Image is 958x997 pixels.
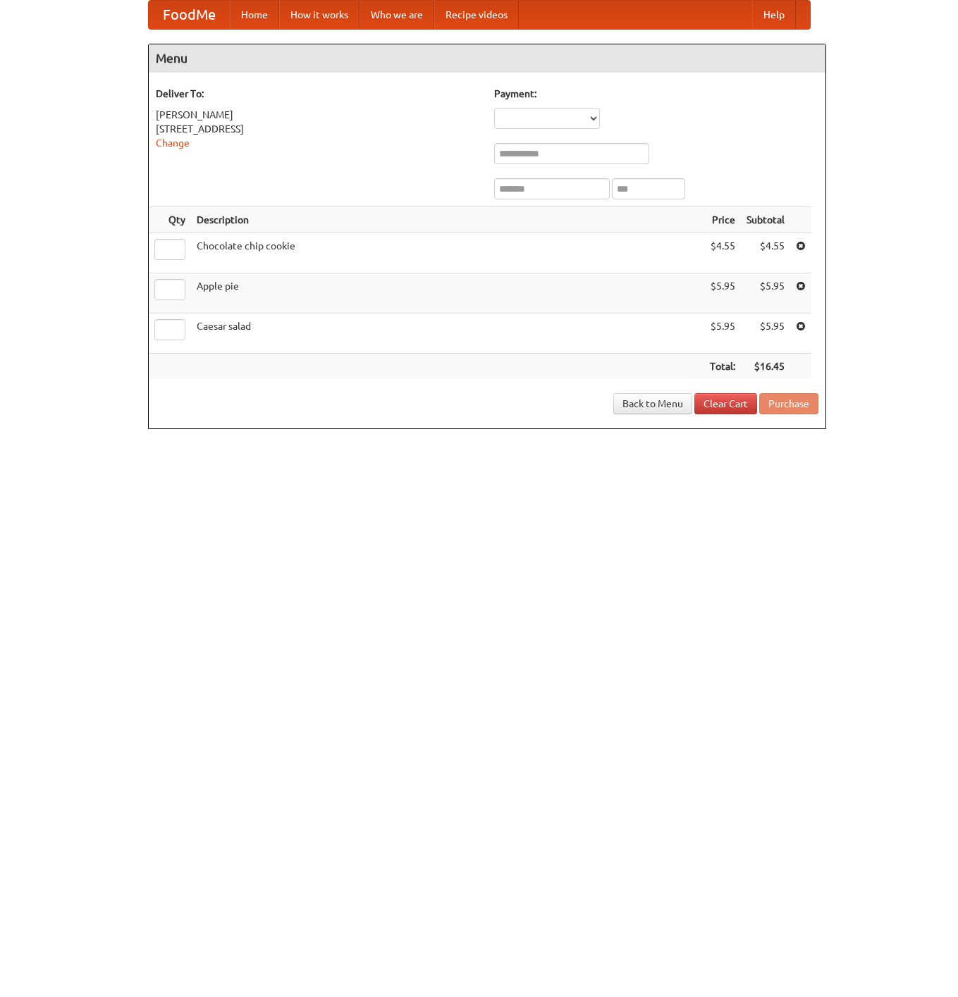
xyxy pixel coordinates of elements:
[191,207,704,233] th: Description
[741,354,790,380] th: $16.45
[704,314,741,354] td: $5.95
[149,1,230,29] a: FoodMe
[156,122,480,136] div: [STREET_ADDRESS]
[741,233,790,273] td: $4.55
[694,393,757,414] a: Clear Cart
[230,1,279,29] a: Home
[741,273,790,314] td: $5.95
[704,354,741,380] th: Total:
[704,207,741,233] th: Price
[704,233,741,273] td: $4.55
[156,137,190,149] a: Change
[156,108,480,122] div: [PERSON_NAME]
[149,207,191,233] th: Qty
[704,273,741,314] td: $5.95
[191,233,704,273] td: Chocolate chip cookie
[191,314,704,354] td: Caesar salad
[156,87,480,101] h5: Deliver To:
[613,393,692,414] a: Back to Menu
[191,273,704,314] td: Apple pie
[494,87,818,101] h5: Payment:
[759,393,818,414] button: Purchase
[752,1,796,29] a: Help
[741,314,790,354] td: $5.95
[149,44,825,73] h4: Menu
[741,207,790,233] th: Subtotal
[360,1,434,29] a: Who we are
[434,1,519,29] a: Recipe videos
[279,1,360,29] a: How it works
